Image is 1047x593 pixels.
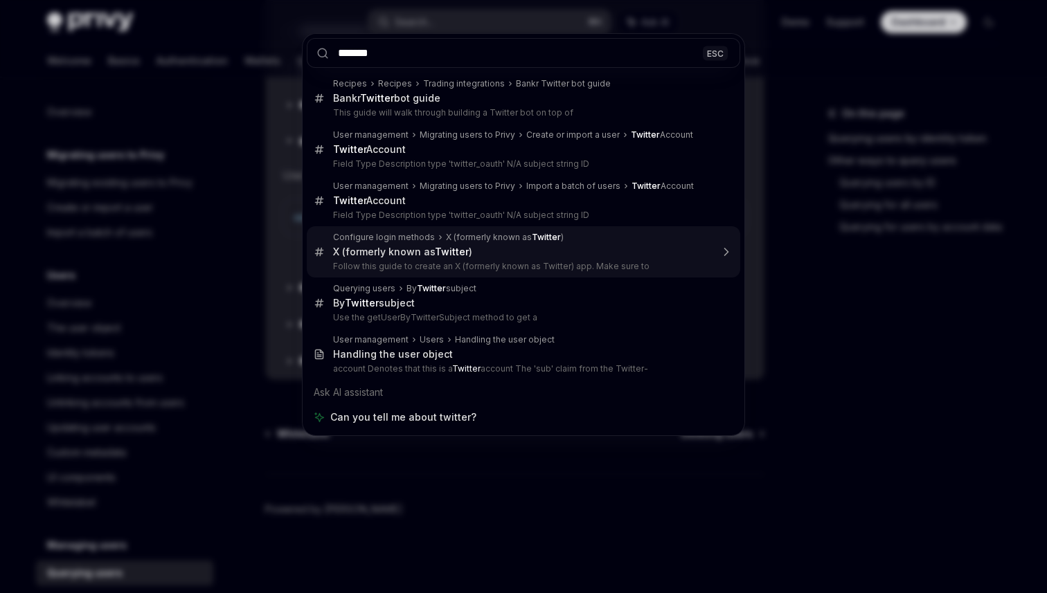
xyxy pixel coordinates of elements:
div: Account [333,194,406,207]
div: Handling the user object [455,334,555,345]
div: Users [420,334,444,345]
b: Twitter [417,283,446,293]
div: Bankr Twitter bot guide [516,78,611,89]
div: Configure login methods [333,232,435,243]
div: Querying users [333,283,395,294]
div: Ask AI assistant [307,380,740,405]
div: By subject [333,297,415,309]
div: Recipes [378,78,412,89]
div: X (formerly known as ) [446,232,564,243]
b: Twitter [333,194,366,206]
div: Account [333,143,406,156]
b: Twitter [345,297,379,309]
div: Account [631,129,693,140]
div: Trading integrations [423,78,505,89]
p: This guide will walk through building a Twitter bot on top of [333,107,711,118]
span: Can you tell me about twitter? [330,410,476,424]
div: Migrating users to Privy [420,181,515,192]
p: Field Type Description type 'twitter_oauth' N/A subject string ID [333,158,711,170]
b: Twitter [360,92,394,104]
div: Handling the user object [333,348,453,361]
div: User management [333,334,409,345]
div: By subject [406,283,476,294]
div: Create or import a user [526,129,620,140]
div: Account [632,181,694,192]
b: Twitter [452,363,481,374]
p: Follow this guide to create an X (formerly known as Twitter) app. Make sure to [333,261,711,272]
div: User management [333,181,409,192]
div: ESC [703,46,728,60]
div: User management [333,129,409,140]
div: Bankr bot guide [333,92,440,104]
div: Import a batch of users [526,181,620,192]
div: Migrating users to Privy [420,129,515,140]
div: Recipes [333,78,367,89]
div: X (formerly known as ) [333,246,472,258]
b: Twitter [333,143,366,155]
b: Twitter [632,181,661,191]
p: Use the getUserByTwitterSubject method to get a [333,312,711,323]
b: Twitter [532,232,561,242]
p: account Denotes that this is a account The 'sub' claim from the Twitter- [333,363,711,374]
p: Field Type Description type 'twitter_oauth' N/A subject string ID [333,210,711,221]
b: Twitter [631,129,660,140]
b: Twitter [435,246,469,257]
